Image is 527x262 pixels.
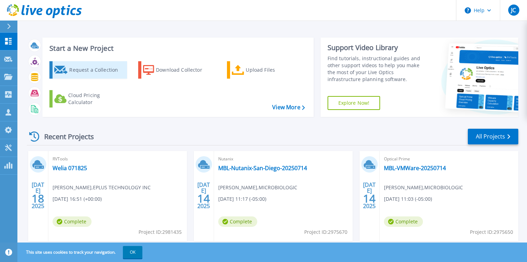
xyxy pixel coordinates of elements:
[363,196,376,201] span: 14
[123,246,142,259] button: OK
[384,216,423,227] span: Complete
[384,165,446,172] a: MBL-VMWare-20250714
[197,183,210,208] div: [DATE] 2025
[32,196,44,201] span: 18
[218,165,307,172] a: MBL-Nutanix-San-Diego-20250714
[328,55,427,83] div: Find tutorials, instructional guides and other support videos to help you make the most of your L...
[363,183,376,208] div: [DATE] 2025
[246,63,301,77] div: Upload Files
[227,61,305,79] a: Upload Files
[304,228,347,236] span: Project ID: 2975670
[53,155,183,163] span: RVTools
[68,92,124,106] div: Cloud Pricing Calculator
[53,195,102,203] span: [DATE] 16:51 (+00:00)
[272,104,305,111] a: View More
[53,184,151,191] span: [PERSON_NAME] , EPLUS TECHNOLOGY INC
[31,183,45,208] div: [DATE] 2025
[384,155,514,163] span: Optical Prime
[218,216,257,227] span: Complete
[470,228,513,236] span: Project ID: 2975650
[218,184,297,191] span: [PERSON_NAME] , MICROBIOLOGIC
[49,61,127,79] a: Request a Collection
[384,195,432,203] span: [DATE] 11:03 (-05:00)
[139,228,182,236] span: Project ID: 2981435
[468,129,518,144] a: All Projects
[138,61,216,79] a: Download Collector
[218,195,266,203] span: [DATE] 11:17 (-05:00)
[511,7,516,13] span: JC
[328,96,380,110] a: Explore Now!
[27,128,103,145] div: Recent Projects
[53,165,87,172] a: Welia 071825
[19,246,142,259] span: This site uses cookies to track your navigation.
[49,90,127,108] a: Cloud Pricing Calculator
[218,155,348,163] span: Nutanix
[328,43,427,52] div: Support Video Library
[49,45,305,52] h3: Start a New Project
[69,63,125,77] div: Request a Collection
[53,216,92,227] span: Complete
[156,63,212,77] div: Download Collector
[384,184,463,191] span: [PERSON_NAME] , MICROBIOLOGIC
[197,196,210,201] span: 14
